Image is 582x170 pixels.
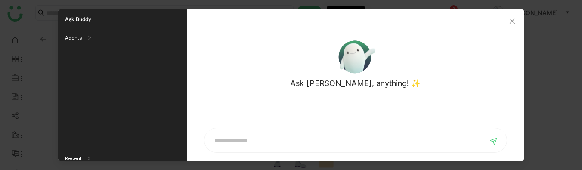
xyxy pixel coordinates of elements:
[65,155,82,162] div: Recent
[501,9,524,33] button: Close
[65,34,82,42] div: Agents
[334,36,378,77] img: ask-buddy.svg
[290,77,421,89] p: Ask [PERSON_NAME], anything! ✨
[216,160,495,166] div: Ask [PERSON_NAME]'s chatbot is designed to be informative and service relies on early training da...
[58,29,187,46] div: Agents
[58,9,187,29] div: Ask Buddy
[58,150,187,167] div: Recent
